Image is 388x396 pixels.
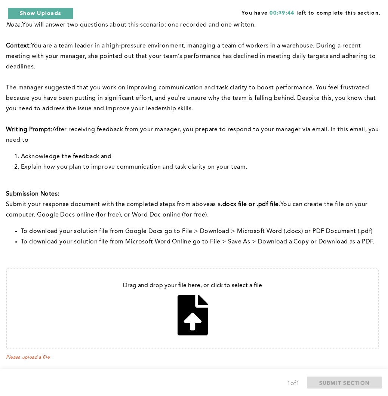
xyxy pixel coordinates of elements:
span: . [279,202,280,208]
span: Explain how you plan to improve communication and task clarity on your team. [21,164,247,170]
strong: Context: [6,43,31,49]
strong: .docx file or .pdf file [221,202,278,208]
span: SUBMIT SECTION [319,379,370,386]
strong: Writing Prompt [6,127,50,133]
em: Note: [6,22,22,28]
span: Acknowledge the feedback and [21,154,111,160]
span: Submit your response document [6,202,102,208]
li: To download your solution file from Microsoft Word Online go to File > Save As > Download a Copy ... [21,237,379,247]
button: SUBMIT SECTION [307,377,382,389]
span: 00:39:44 [270,10,294,16]
div: 1 of 1 [287,378,299,389]
span: You have left to complete this section. [241,7,381,17]
span: The manager suggested that you work on improving communication and task clarity to boost performa... [6,85,378,112]
span: Please upload a file [6,355,379,360]
span: as a [210,202,221,208]
li: To download your solution file from Google Docs go to File > Download > Microsoft Word (.docx) or... [21,226,379,237]
span: After receiving feedback from your manager, you prepare to respond to your manager via email. In ... [6,127,381,143]
strong: : [50,127,52,133]
span: You are a team leader in a high-pressure environment, managing a team of workers in a warehouse. ... [6,43,377,70]
strong: Submission Notes: [6,191,59,197]
button: Show Uploads [7,7,73,19]
p: with the completed steps from above You can create the file on your computer, Google Docs online ... [6,199,379,220]
p: You will answer two questions about this scenario: one recorded and one written. [6,20,379,30]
